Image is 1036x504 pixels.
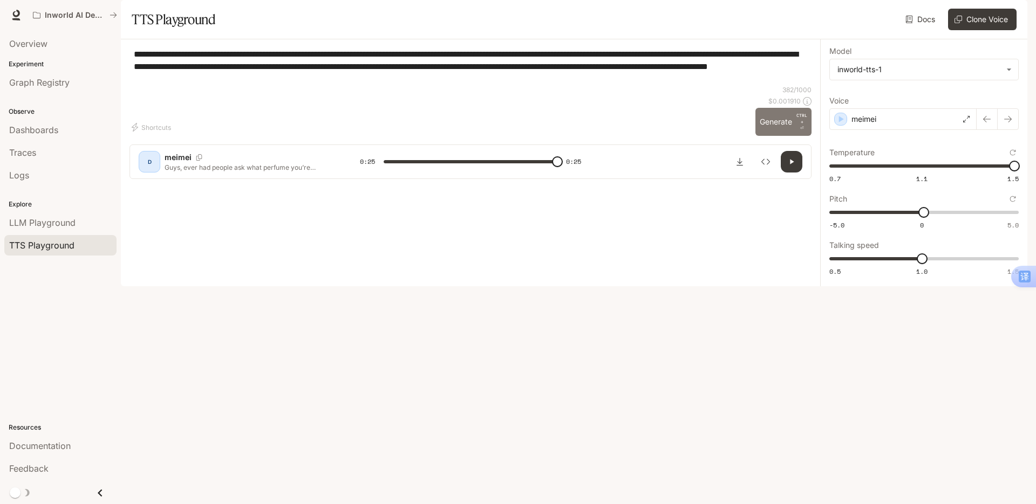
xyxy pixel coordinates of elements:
button: Copy Voice ID [192,154,207,161]
p: ⏎ [796,112,807,132]
p: meimei [851,114,876,125]
span: -5.0 [829,220,844,230]
a: Docs [903,9,939,30]
div: D [141,153,158,170]
p: 382 / 1000 [782,85,812,94]
p: $ 0.001910 [768,96,801,106]
span: 1.5 [1007,174,1019,183]
p: meimei [165,152,192,163]
button: All workspaces [28,4,122,26]
p: Inworld AI Demos [45,11,105,20]
h1: TTS Playground [132,9,215,30]
button: Download audio [729,151,751,172]
span: 5.0 [1007,220,1019,230]
div: inworld-tts-1 [830,59,1018,80]
p: Temperature [829,149,875,156]
p: Model [829,47,851,55]
button: Inspect [755,151,776,172]
p: Talking speed [829,241,879,249]
div: inworld-tts-1 [837,64,1001,75]
span: 1.5 [1007,267,1019,276]
span: 0.7 [829,174,841,183]
span: 0 [920,220,924,230]
span: 1.0 [916,267,928,276]
p: Voice [829,97,849,105]
span: 1.1 [916,174,928,183]
p: CTRL + [796,112,807,125]
button: Reset to default [1007,147,1019,158]
button: Shortcuts [129,119,175,136]
p: Pitch [829,195,847,203]
button: GenerateCTRL +⏎ [755,108,812,136]
span: 0:25 [566,156,581,167]
button: Reset to default [1007,193,1019,205]
span: 0.5 [829,267,841,276]
p: Guys, ever had people ask what perfume you’re wearing… after showering? Used this body wash, boyf... [165,163,334,172]
button: Clone Voice [948,9,1017,30]
span: 0:25 [360,156,375,167]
